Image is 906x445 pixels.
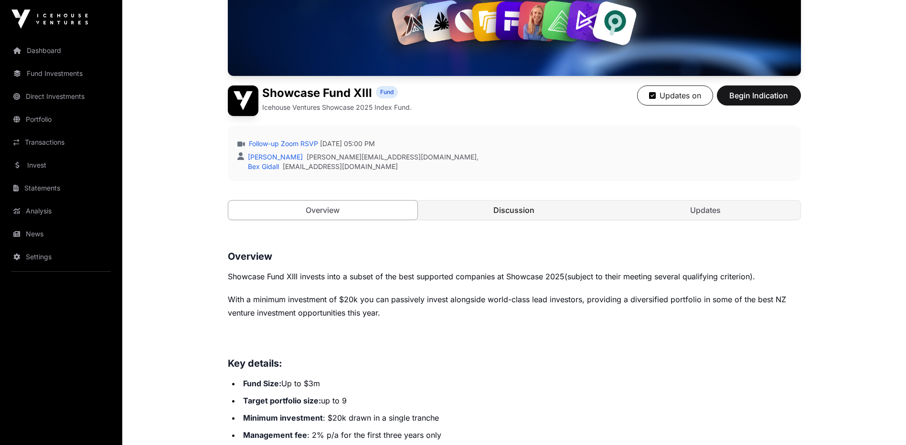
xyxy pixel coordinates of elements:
[228,200,418,220] a: Overview
[283,162,398,171] a: [EMAIL_ADDRESS][DOMAIN_NAME]
[8,178,115,199] a: Statements
[247,139,318,148] a: Follow-up Zoom RSVP
[262,103,412,112] p: Icehouse Ventures Showcase 2025 Index Fund.
[228,249,801,264] h3: Overview
[611,201,800,220] a: Updates
[8,201,115,222] a: Analysis
[8,246,115,267] a: Settings
[307,152,477,162] a: [PERSON_NAME][EMAIL_ADDRESS][DOMAIN_NAME]
[8,86,115,107] a: Direct Investments
[228,293,801,319] p: With a minimum investment of $20k you can passively invest alongside world-class lead investors, ...
[246,153,303,161] a: [PERSON_NAME]
[8,109,115,130] a: Portfolio
[243,430,307,440] strong: Management fee
[11,10,88,29] img: Icehouse Ventures Logo
[240,411,801,424] li: : $20k drawn in a single tranche
[637,85,713,106] button: Updates on
[228,270,801,283] p: (subject to their meeting several qualifying criterion).
[8,132,115,153] a: Transactions
[8,40,115,61] a: Dashboard
[8,223,115,244] a: News
[246,152,479,162] div: ,
[380,88,394,96] span: Fund
[262,85,372,101] h1: Showcase Fund XIII
[858,399,906,445] iframe: Chat Widget
[243,396,321,405] strong: Target portfolio size:
[240,377,801,390] li: Up to $3m
[240,428,801,442] li: : 2% p/a for the first three years only
[8,63,115,84] a: Fund Investments
[243,379,281,388] strong: Fund Size:
[246,162,279,170] a: Bex Gidall
[228,272,565,281] span: Showcase Fund XIII invests into a subset of the best supported companies at Showcase 2025
[8,155,115,176] a: Invest
[228,85,258,116] img: Showcase Fund XIII
[228,201,800,220] nav: Tabs
[240,394,801,407] li: up to 9
[243,413,323,423] strong: Minimum investment
[419,201,609,220] a: Discussion
[729,90,789,101] span: Begin Indication
[320,139,375,148] span: [DATE] 05:00 PM
[717,85,801,106] button: Begin Indication
[717,95,801,105] a: Begin Indication
[228,356,801,371] h3: Key details:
